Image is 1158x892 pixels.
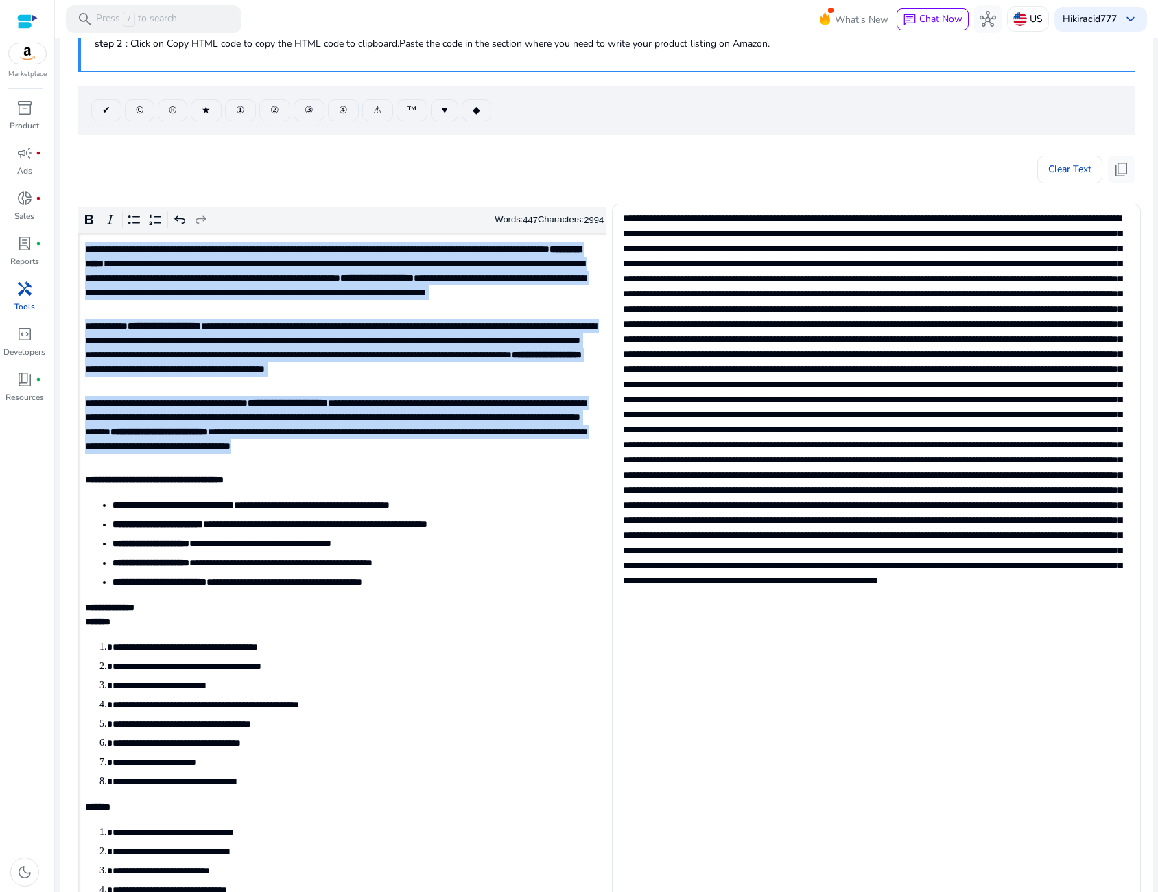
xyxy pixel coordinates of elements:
[16,326,33,342] span: code_blocks
[14,301,35,313] p: Tools
[473,103,480,117] span: ◆
[980,11,996,27] span: hub
[373,103,382,117] span: ⚠
[236,103,245,117] span: ①
[102,103,110,117] span: ✔
[339,103,348,117] span: ④
[397,99,427,121] button: ™
[36,196,41,201] span: fiber_manual_record
[1013,12,1027,26] img: us.svg
[3,346,45,358] p: Developers
[36,377,41,382] span: fiber_manual_record
[16,235,33,252] span: lab_profile
[191,99,222,121] button: ★
[270,103,279,117] span: ②
[16,281,33,297] span: handyman
[294,99,324,121] button: ③
[123,12,135,27] span: /
[8,69,47,80] p: Marketplace
[495,211,604,228] div: Words: Characters:
[1063,14,1117,24] p: Hi
[10,255,39,268] p: Reports
[1048,156,1091,183] span: Clear Text
[259,99,290,121] button: ②
[16,145,33,161] span: campaign
[407,103,416,117] span: ™
[77,11,93,27] span: search
[305,103,314,117] span: ③
[1072,12,1117,25] b: kiracid777
[584,215,604,225] label: 2994
[1122,11,1139,27] span: keyboard_arrow_down
[95,37,122,50] b: step 2
[16,371,33,388] span: book_4
[91,99,121,121] button: ✔
[169,103,176,117] span: ®
[903,13,917,27] span: chat
[125,99,154,121] button: ©
[897,8,969,30] button: chatChat Now
[16,190,33,207] span: donut_small
[1113,161,1130,178] span: content_copy
[362,99,393,121] button: ⚠
[16,99,33,116] span: inventory_2
[136,103,143,117] span: ©
[225,99,256,121] button: ①
[974,5,1002,33] button: hub
[158,99,187,121] button: ®
[523,215,538,225] label: 447
[1037,156,1102,183] button: Clear Text
[16,864,33,880] span: dark_mode
[462,99,491,121] button: ◆
[36,241,41,246] span: fiber_manual_record
[442,103,447,117] span: ♥
[9,43,46,64] img: amazon.svg
[835,8,888,32] span: What's New
[5,391,44,403] p: Resources
[96,12,177,27] p: Press to search
[95,36,1121,51] p: : Click on Copy HTML code to copy the HTML code to clipboard.Paste the code in the section where ...
[10,119,39,132] p: Product
[1030,7,1043,31] p: US
[17,165,32,177] p: Ads
[14,210,34,222] p: Sales
[36,150,41,156] span: fiber_manual_record
[919,12,962,25] span: Chat Now
[78,207,606,233] div: Editor toolbar
[328,99,359,121] button: ④
[431,99,458,121] button: ♥
[1108,156,1135,183] button: content_copy
[202,103,211,117] span: ★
